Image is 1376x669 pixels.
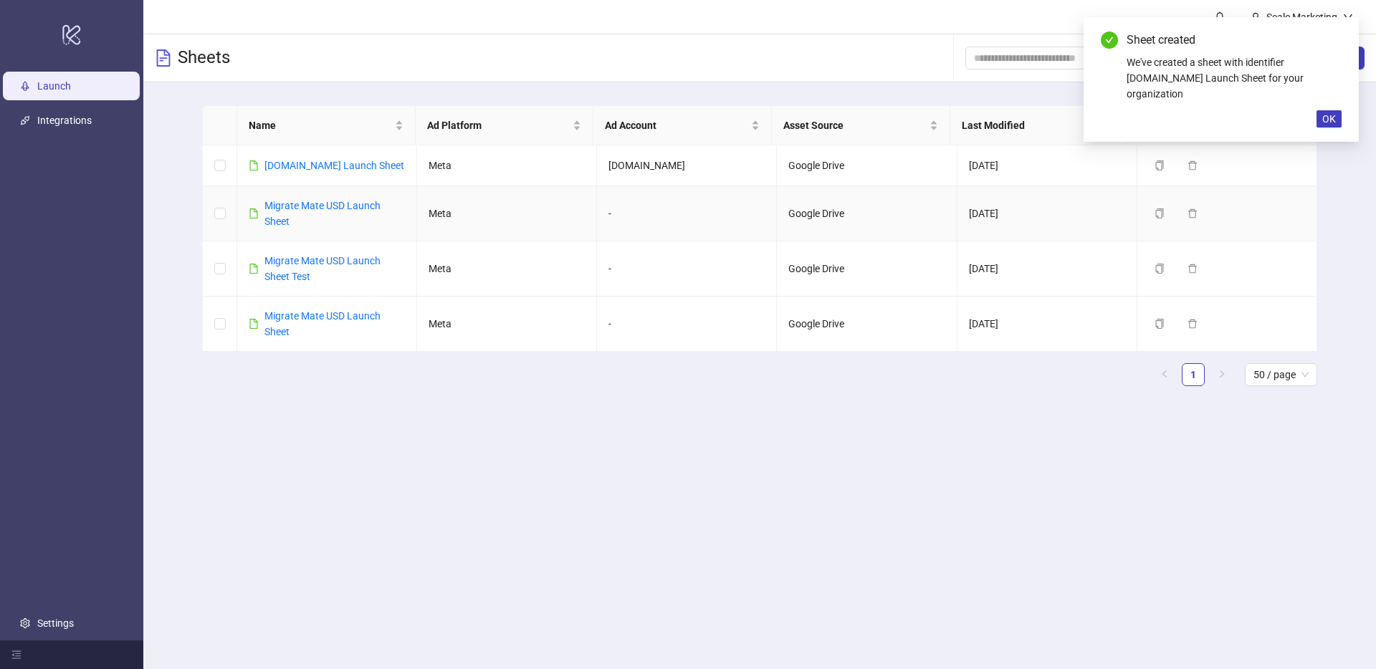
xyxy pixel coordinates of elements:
span: check-circle [1101,32,1118,49]
button: OK [1317,110,1342,127]
div: Sheet created [1127,32,1342,49]
a: Close [1326,32,1342,47]
span: OK [1322,113,1336,125]
div: We've created a sheet with identifier [DOMAIN_NAME] Launch Sheet for your organization [1127,54,1342,102]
